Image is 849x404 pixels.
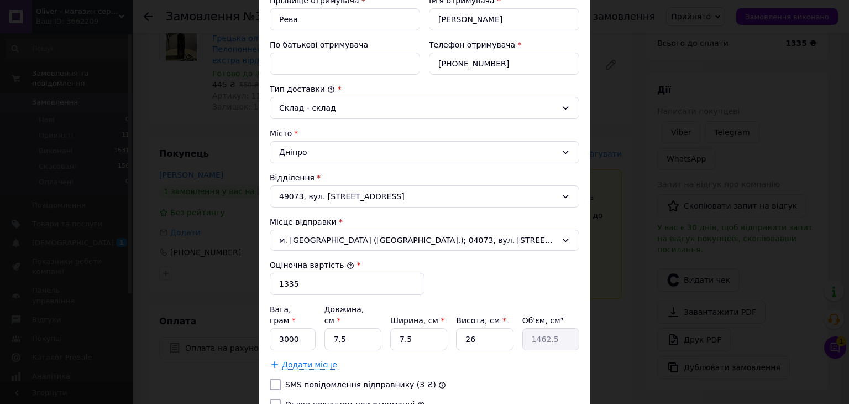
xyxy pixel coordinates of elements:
[279,102,557,114] div: Склад - склад
[279,235,557,246] span: м. [GEOGRAPHIC_DATA] ([GEOGRAPHIC_DATA].); 04073, вул. [STREET_ADDRESS]
[456,316,506,325] label: Висота, см
[285,380,436,389] label: SMS повідомлення відправнику (3 ₴)
[270,261,354,270] label: Оціночна вартість
[429,53,579,75] input: +380
[282,360,337,370] span: Додати місце
[270,40,368,49] label: По батькові отримувача
[270,305,296,325] label: Вага, грам
[324,305,364,325] label: Довжина, см
[270,141,579,163] div: Дніпро
[270,84,579,95] div: Тип доставки
[270,172,579,183] div: Відділення
[429,40,515,49] label: Телефон отримувача
[522,315,579,326] div: Об'єм, см³
[270,185,579,208] div: 49073, вул. [STREET_ADDRESS]
[270,128,579,139] div: Місто
[270,216,579,227] div: Місце відправки
[390,316,444,325] label: Ширина, см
